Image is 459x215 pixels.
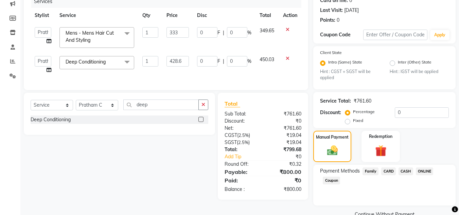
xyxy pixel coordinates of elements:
[320,17,335,24] div: Points:
[138,8,162,23] th: Qty
[219,110,263,118] div: Sub Total:
[263,168,306,176] div: ₹800.00
[263,186,306,193] div: ₹800.00
[217,58,220,65] span: F
[219,132,263,139] div: ( )
[320,50,342,56] label: Client State
[381,167,396,175] span: CARD
[106,59,109,65] a: x
[219,153,270,160] a: Add Tip
[247,29,251,36] span: %
[66,59,106,65] span: Deep Conditioning
[263,110,306,118] div: ₹761.60
[398,59,431,67] label: Inter (Other) State
[430,30,449,40] button: Apply
[399,167,413,175] span: CASH
[217,29,220,36] span: F
[225,100,240,107] span: Total
[320,31,363,38] div: Coupon Code
[263,139,306,146] div: ₹19.04
[320,97,351,105] div: Service Total:
[416,167,434,175] span: ONLINE
[219,139,263,146] div: ( )
[219,168,263,176] div: Payable:
[263,132,306,139] div: ₹19.04
[55,8,138,23] th: Service
[279,8,301,23] th: Action
[219,118,263,125] div: Discount:
[219,125,263,132] div: Net:
[263,118,306,125] div: ₹0
[363,167,378,175] span: Family
[324,144,341,157] img: _cash.svg
[31,8,55,23] th: Stylist
[223,29,224,36] span: |
[320,109,341,116] div: Discount:
[260,28,274,34] span: 349.65
[31,116,71,123] div: Deep Conditioning
[225,132,237,138] span: CGST
[390,69,449,75] small: Hint : IGST will be applied
[90,37,93,43] a: x
[219,161,263,168] div: Round Off:
[193,8,255,23] th: Disc
[263,125,306,132] div: ₹761.60
[353,118,363,124] label: Fixed
[270,153,307,160] div: ₹0
[263,161,306,168] div: ₹0.32
[263,176,306,184] div: ₹0
[320,69,379,81] small: Hint : CGST + SGST will be applied
[260,56,274,62] span: 450.03
[263,146,306,153] div: ₹799.68
[353,109,375,115] label: Percentage
[219,186,263,193] div: Balance :
[344,7,359,14] div: [DATE]
[66,30,114,43] span: Mens - Mens Hair Cut And Styling
[225,139,237,145] span: SGST
[255,8,279,23] th: Total
[247,58,251,65] span: %
[316,134,349,140] label: Manual Payment
[123,100,199,110] input: Search or Scan
[363,30,427,40] input: Enter Offer / Coupon Code
[323,177,340,184] span: Coupon
[328,59,362,67] label: Intra (Same) State
[223,58,224,65] span: |
[320,167,360,175] span: Payment Methods
[337,17,339,24] div: 0
[369,133,392,140] label: Redemption
[239,132,249,138] span: 2.5%
[238,140,248,145] span: 2.5%
[219,146,263,153] div: Total:
[320,7,343,14] div: Last Visit:
[372,144,390,158] img: _gift.svg
[219,176,263,184] div: Paid:
[354,97,371,105] div: ₹761.60
[162,8,193,23] th: Price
